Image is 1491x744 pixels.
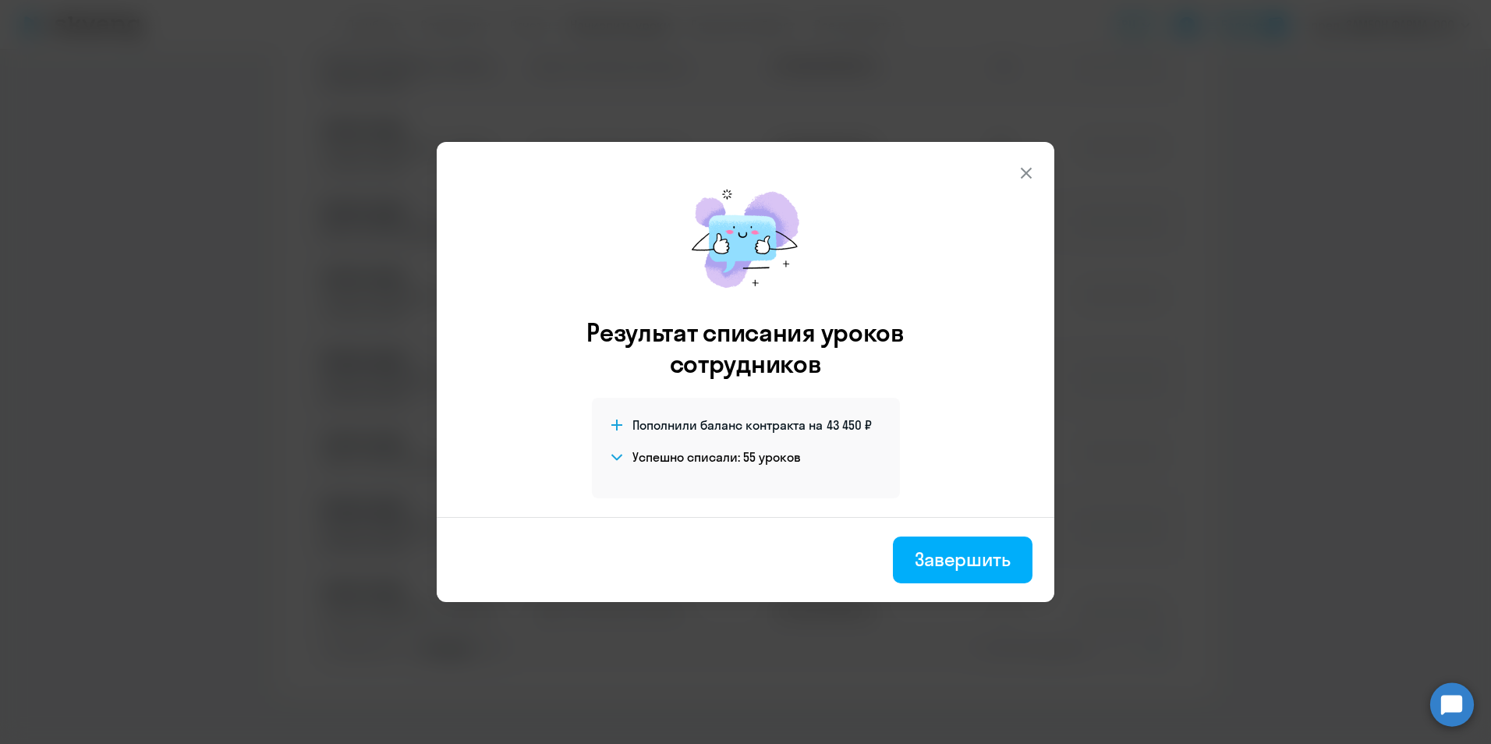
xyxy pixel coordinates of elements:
span: Пополнили баланс контракта на [632,416,823,434]
h4: Успешно списали: 55 уроков [632,448,801,466]
button: Завершить [893,537,1032,583]
img: mirage-message.png [675,173,816,304]
div: Завершить [915,547,1011,572]
span: 43 450 ₽ [827,416,872,434]
h3: Результат списания уроков сотрудников [565,317,926,379]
